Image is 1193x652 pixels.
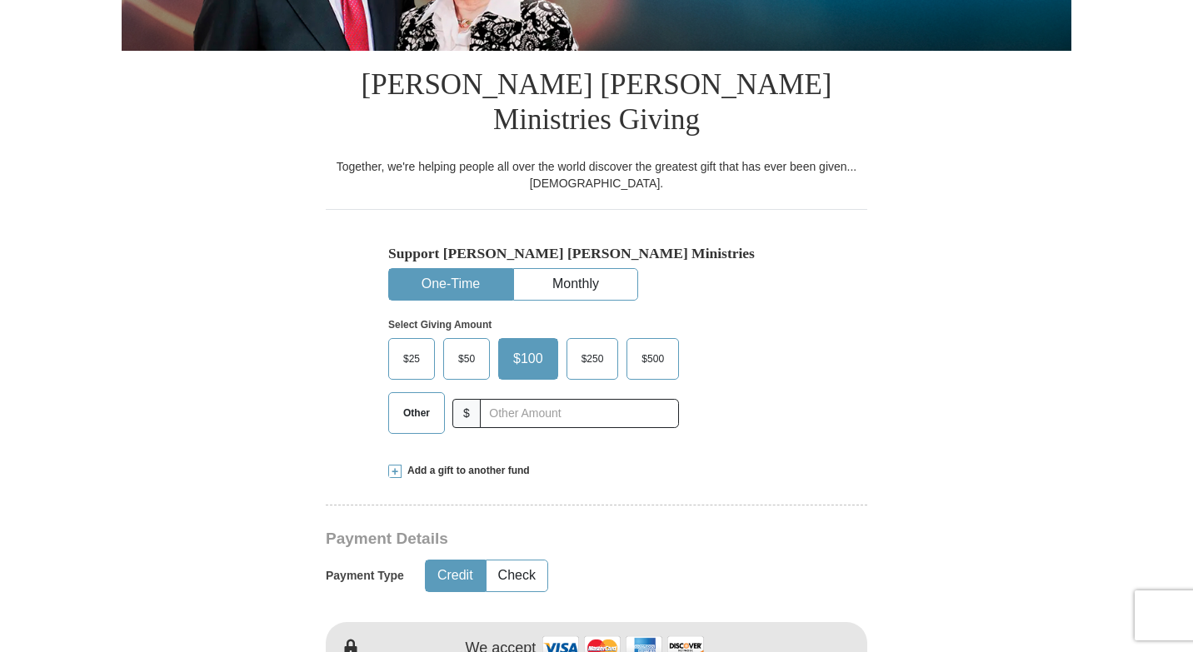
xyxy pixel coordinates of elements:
[452,399,481,428] span: $
[395,401,438,426] span: Other
[450,346,483,371] span: $50
[505,346,552,371] span: $100
[388,319,492,331] strong: Select Giving Amount
[480,399,679,428] input: Other Amount
[573,346,612,371] span: $250
[388,245,805,262] h5: Support [PERSON_NAME] [PERSON_NAME] Ministries
[487,560,547,591] button: Check
[326,51,867,158] h1: [PERSON_NAME] [PERSON_NAME] Ministries Giving
[326,530,751,549] h3: Payment Details
[402,464,530,478] span: Add a gift to another fund
[633,346,672,371] span: $500
[514,269,637,300] button: Monthly
[389,269,512,300] button: One-Time
[395,346,428,371] span: $25
[326,158,867,192] div: Together, we're helping people all over the world discover the greatest gift that has ever been g...
[326,569,404,583] h5: Payment Type
[426,560,485,591] button: Credit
